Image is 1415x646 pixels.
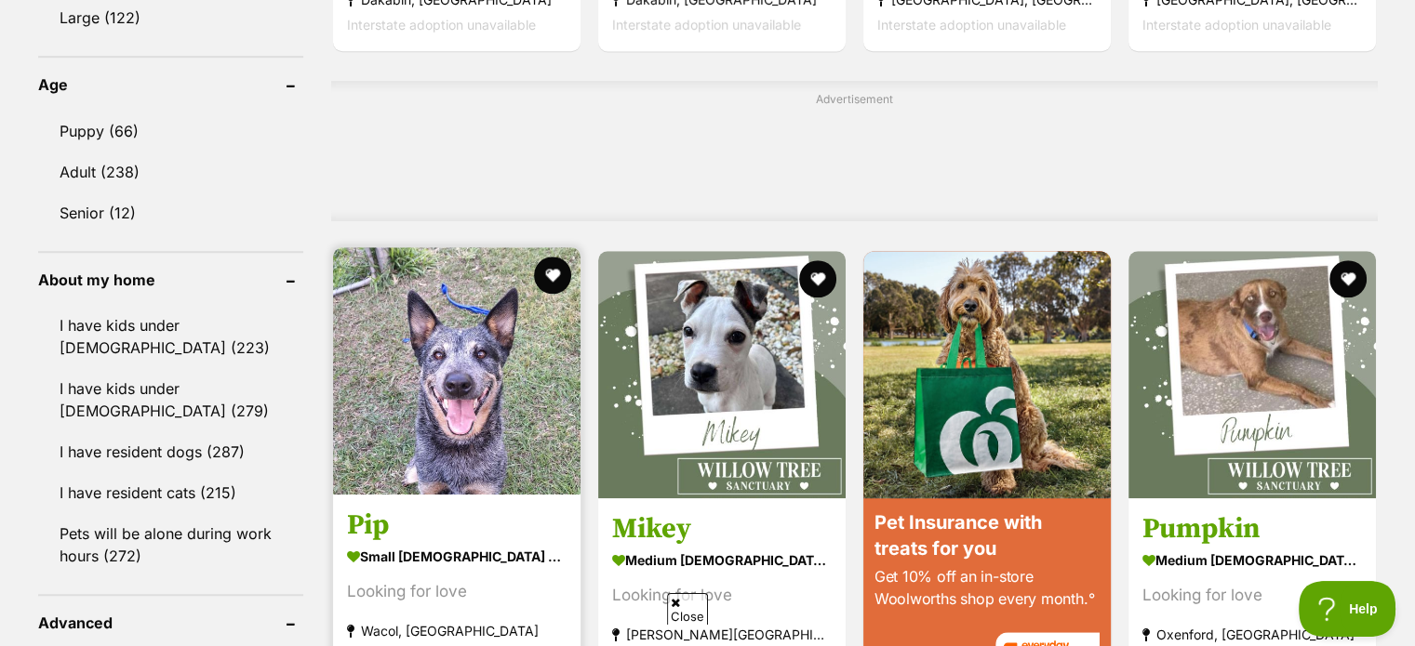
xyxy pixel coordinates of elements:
[1142,511,1362,547] h3: Pumpkin
[347,618,567,643] strong: Wacol, [GEOGRAPHIC_DATA]
[598,251,846,498] img: Mikey - Staffordshire Bull Terrier Dog
[1142,547,1362,573] strong: medium [DEMOGRAPHIC_DATA] Dog
[38,432,303,471] a: I have resident dogs (287)
[1299,581,1396,637] iframe: Help Scout Beacon - Open
[38,369,303,430] a: I have kids under [DEMOGRAPHIC_DATA] (279)
[347,543,567,570] strong: small [DEMOGRAPHIC_DATA] Dog
[38,76,303,93] header: Age
[347,508,567,543] h3: Pip
[38,306,303,367] a: I have kids under [DEMOGRAPHIC_DATA] (223)
[38,112,303,151] a: Puppy (66)
[612,547,832,573] strong: medium [DEMOGRAPHIC_DATA] Dog
[854,202,855,203] iframe: Advertisement
[877,17,1066,33] span: Interstate adoption unavailable
[534,257,571,294] button: favourite
[333,247,581,494] img: Pip - Australian Stumpy Tail Cattle Dog
[799,260,836,297] button: favourite
[38,193,303,232] a: Senior (12)
[331,81,1378,221] div: Advertisement
[1128,251,1376,498] img: Pumpkin - Irish Wolfhound Dog
[1142,583,1362,608] div: Looking for love
[347,579,567,604] div: Looking for love
[1142,17,1331,33] span: Interstate adoption unavailable
[38,473,303,512] a: I have resident cats (215)
[38,514,303,575] a: Pets will be alone during work hours (272)
[347,17,536,33] span: Interstate adoption unavailable
[667,593,708,626] span: Close
[612,583,832,608] div: Looking for love
[612,17,801,33] span: Interstate adoption unavailable
[38,614,303,631] header: Advanced
[38,271,303,288] header: About my home
[38,152,303,191] a: Adult (238)
[707,636,708,637] iframe: Advertisement
[612,511,832,547] h3: Mikey
[1329,260,1367,297] button: favourite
